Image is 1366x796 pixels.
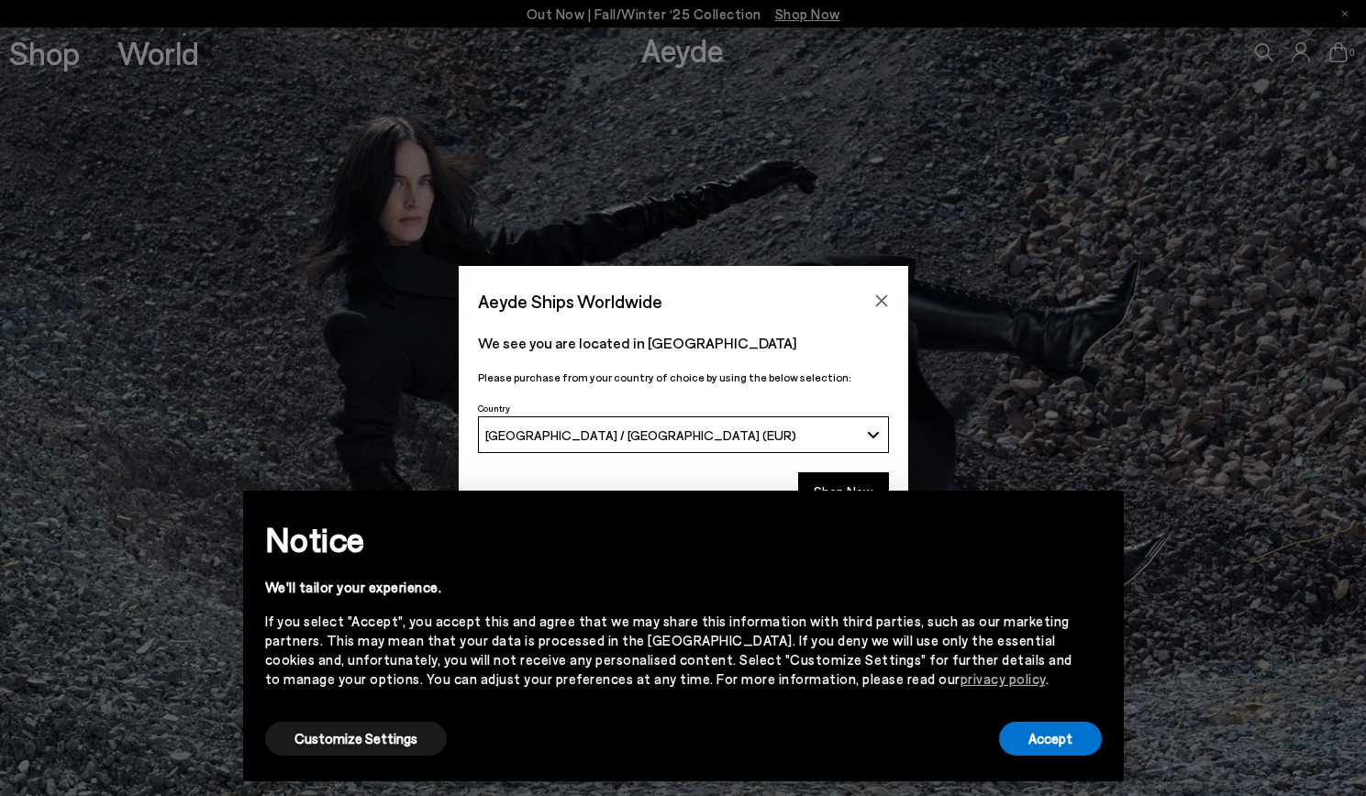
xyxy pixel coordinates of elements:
[478,369,889,386] p: Please purchase from your country of choice by using the below selection:
[265,722,447,756] button: Customize Settings
[478,285,662,317] span: Aeyde Ships Worldwide
[478,403,510,414] span: Country
[265,578,1072,597] div: We'll tailor your experience.
[868,287,895,315] button: Close
[1072,496,1116,540] button: Close this notice
[478,332,889,354] p: We see you are located in [GEOGRAPHIC_DATA]
[961,670,1046,687] a: privacy policy
[485,427,796,443] span: [GEOGRAPHIC_DATA] / [GEOGRAPHIC_DATA] (EUR)
[798,472,889,511] button: Shop Now
[999,722,1102,756] button: Accept
[265,612,1072,689] div: If you select "Accept", you accept this and agree that we may share this information with third p...
[265,515,1072,563] h2: Notice
[1088,504,1101,531] span: ×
